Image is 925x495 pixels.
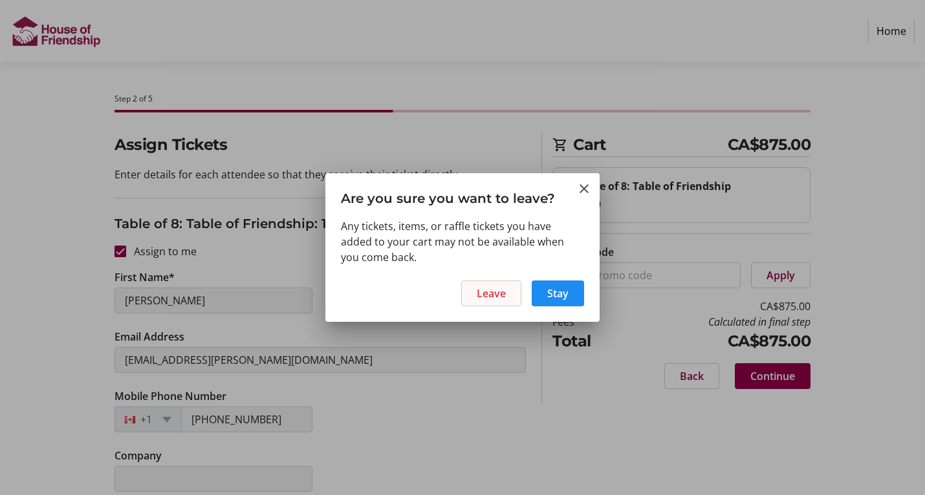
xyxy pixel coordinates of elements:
div: Any tickets, items, or raffle tickets you have added to your cart may not be available when you c... [341,218,584,265]
button: Leave [461,280,521,306]
span: Leave [477,286,506,301]
button: Stay [532,280,584,306]
span: Stay [547,286,569,301]
h3: Are you sure you want to leave? [325,173,600,218]
button: Close [576,181,592,196]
